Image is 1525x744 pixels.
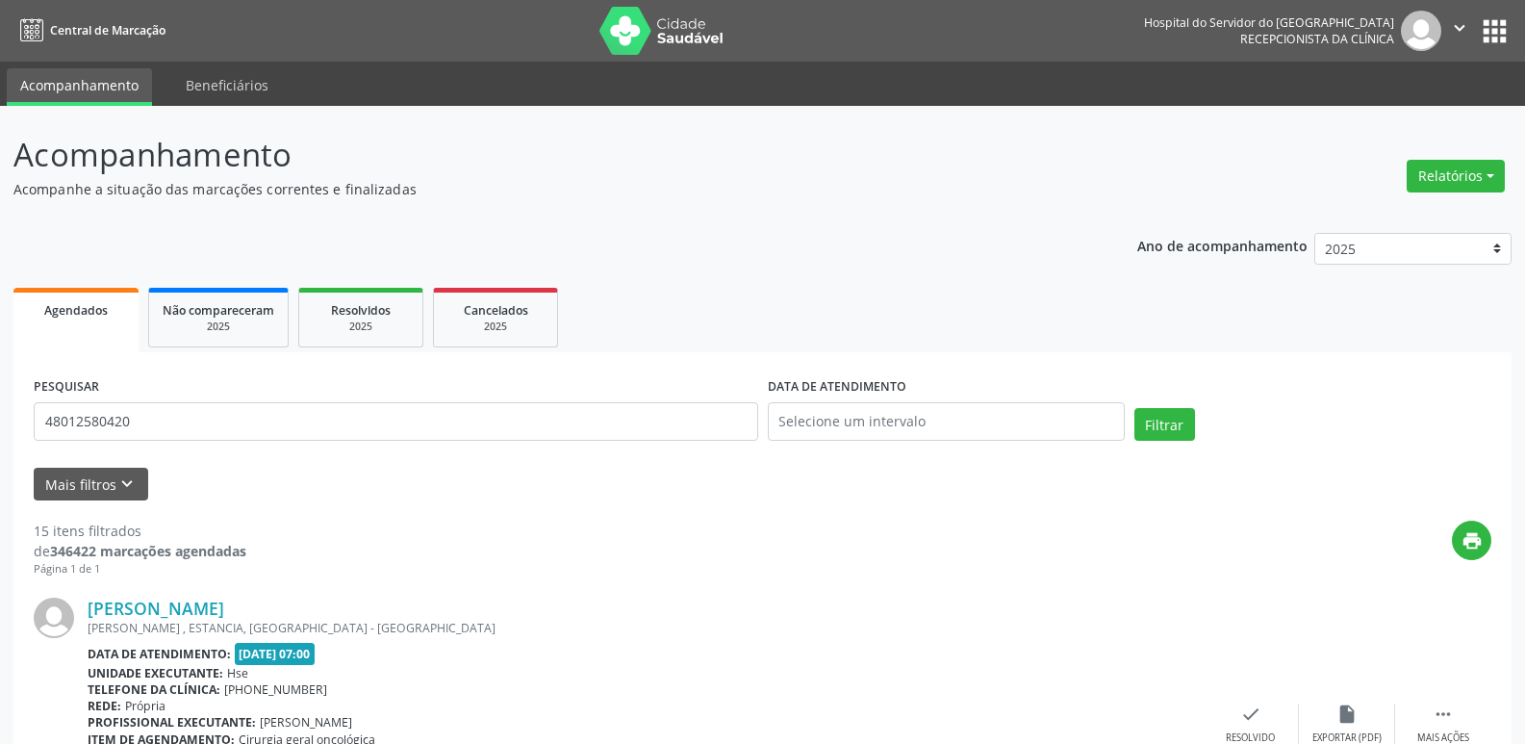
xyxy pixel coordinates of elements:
div: Página 1 de 1 [34,561,246,577]
img: img [1401,11,1441,51]
div: [PERSON_NAME] , ESTANCIA, [GEOGRAPHIC_DATA] - [GEOGRAPHIC_DATA] [88,620,1203,636]
span: Não compareceram [163,302,274,319]
span: [PHONE_NUMBER] [224,681,327,698]
button: Mais filtroskeyboard_arrow_down [34,468,148,501]
button: print [1452,521,1491,560]
a: Acompanhamento [7,68,152,106]
div: 2025 [313,320,409,334]
b: Unidade executante: [88,665,223,681]
button: Relatórios [1407,160,1505,192]
button: apps [1478,14,1512,48]
img: img [34,598,74,638]
span: Própria [125,698,165,714]
input: Nome, código do beneficiário ou CPF [34,402,758,441]
i:  [1449,17,1470,38]
span: Hse [227,665,248,681]
span: [DATE] 07:00 [235,643,316,665]
span: Agendados [44,302,108,319]
b: Telefone da clínica: [88,681,220,698]
span: Recepcionista da clínica [1240,31,1394,47]
b: Profissional executante: [88,714,256,731]
span: Central de Marcação [50,22,165,38]
label: PESQUISAR [34,372,99,402]
b: Data de atendimento: [88,646,231,662]
button:  [1441,11,1478,51]
div: 15 itens filtrados [34,521,246,541]
span: Cancelados [464,302,528,319]
span: [PERSON_NAME] [260,714,352,731]
input: Selecione um intervalo [768,402,1125,441]
i: insert_drive_file [1336,704,1358,725]
label: DATA DE ATENDIMENTO [768,372,906,402]
div: 2025 [447,320,544,334]
a: [PERSON_NAME] [88,598,224,619]
i: keyboard_arrow_down [116,474,138,495]
a: Beneficiários [172,68,282,102]
i: check [1240,704,1261,725]
i: print [1461,530,1483,552]
strong: 346422 marcações agendadas [50,542,246,560]
b: Rede: [88,698,121,714]
p: Acompanhe a situação das marcações correntes e finalizadas [13,179,1062,199]
p: Acompanhamento [13,131,1062,179]
div: de [34,541,246,561]
p: Ano de acompanhamento [1137,233,1308,257]
div: 2025 [163,320,274,334]
div: Hospital do Servidor do [GEOGRAPHIC_DATA] [1144,14,1394,31]
button: Filtrar [1134,408,1195,441]
a: Central de Marcação [13,14,165,46]
span: Resolvidos [331,302,391,319]
i:  [1433,704,1454,725]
